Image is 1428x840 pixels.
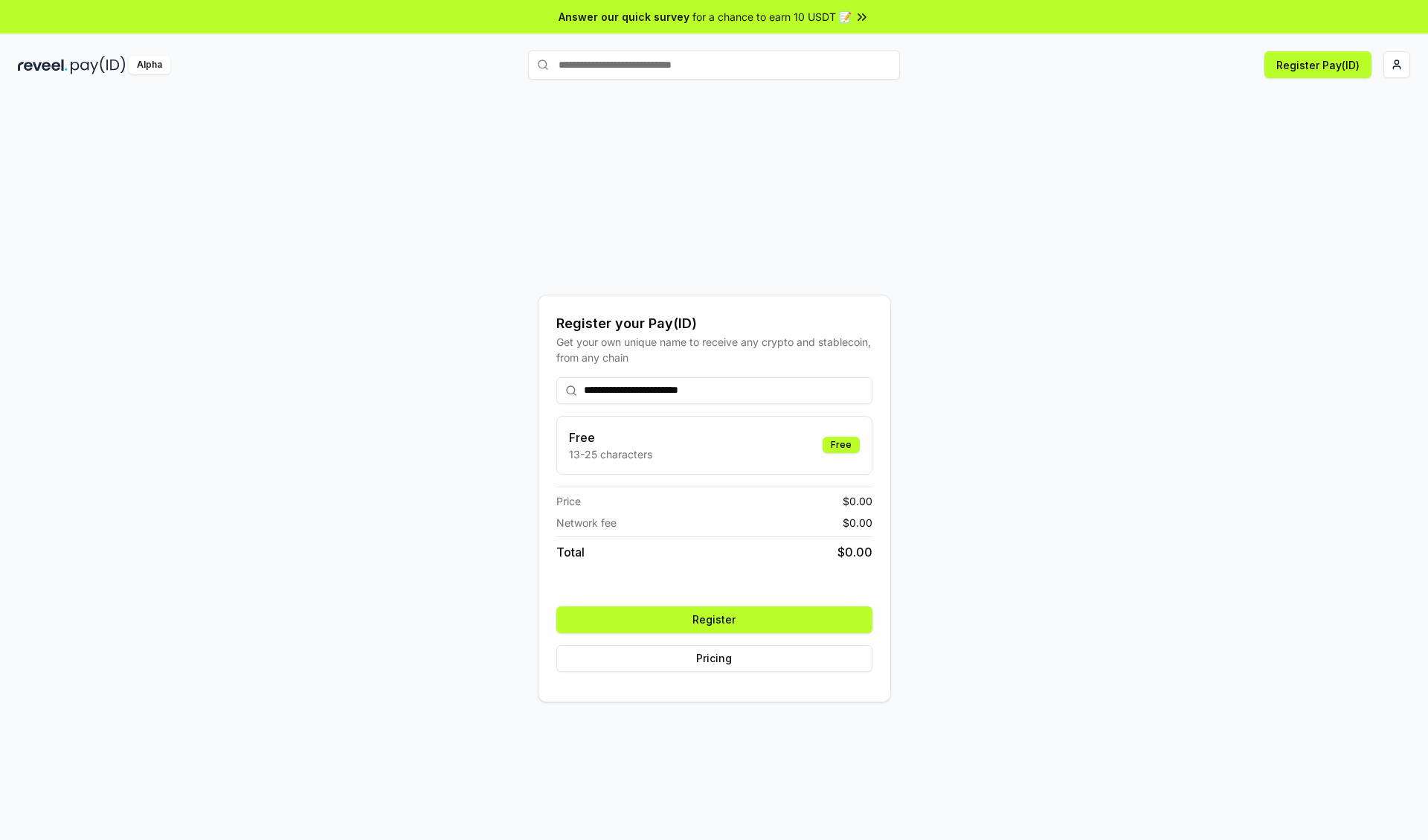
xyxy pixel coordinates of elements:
[559,9,689,25] span: Answer our quick survey
[556,493,581,509] span: Price
[556,543,585,561] span: Total
[569,429,652,446] h3: Free
[129,56,170,74] div: Alpha
[71,56,126,74] img: pay_id
[1264,51,1371,78] button: Register Pay(ID)
[556,645,872,672] button: Pricing
[837,543,872,561] span: $ 0.00
[556,313,872,334] div: Register your Pay(ID)
[823,437,860,453] div: Free
[556,515,617,530] span: Network fee
[843,493,872,509] span: $ 0.00
[556,334,872,365] div: Get your own unique name to receive any crypto and stablecoin, from any chain
[692,9,852,25] span: for a chance to earn 10 USDT 📝
[556,606,872,633] button: Register
[569,446,652,462] p: 13-25 characters
[18,56,68,74] img: reveel_dark
[843,515,872,530] span: $ 0.00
